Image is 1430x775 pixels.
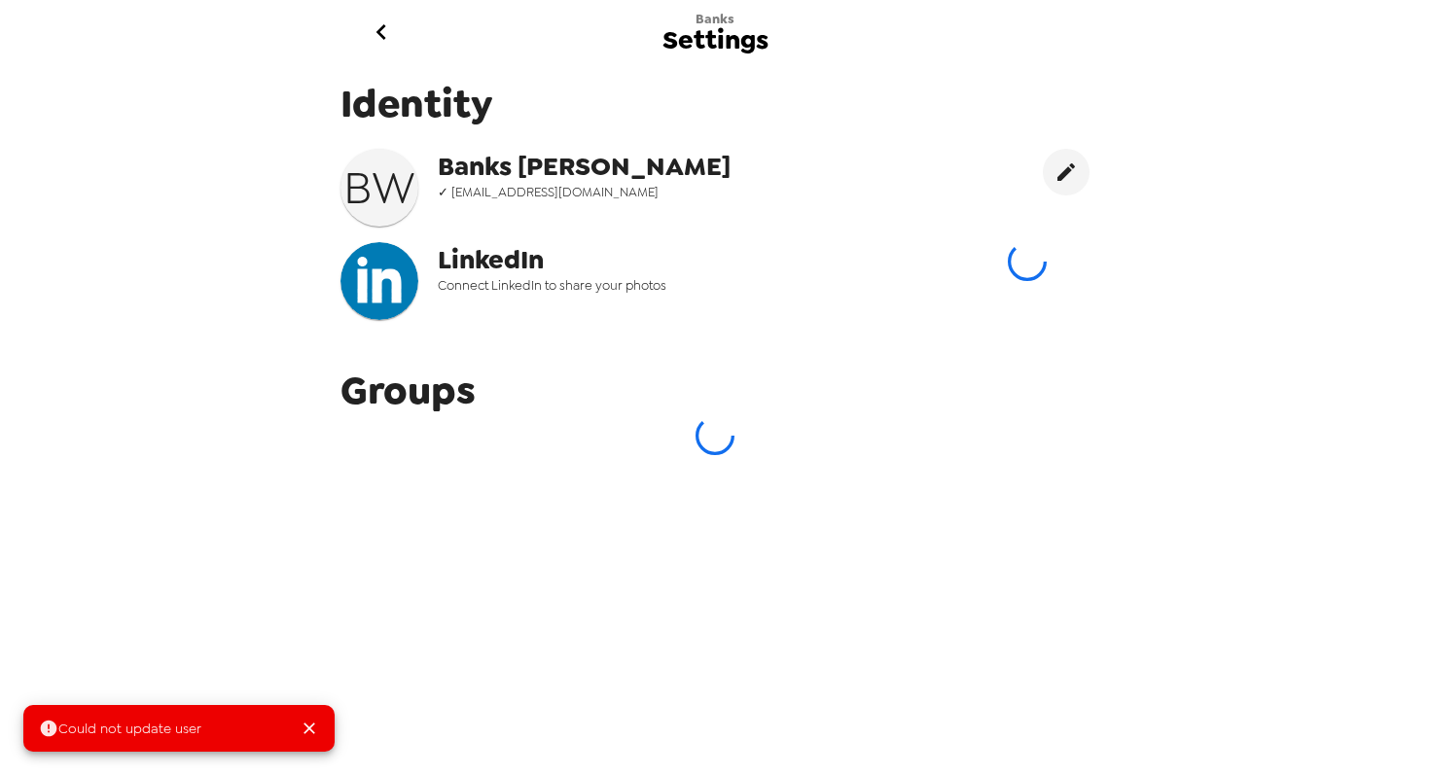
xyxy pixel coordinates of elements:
span: Settings [662,27,769,53]
span: Identity [340,78,1090,129]
span: Connect LinkedIn to share your photos [438,277,831,294]
span: LinkedIn [438,242,831,277]
span: Banks [PERSON_NAME] [438,149,831,184]
img: headshotImg [340,242,418,320]
span: Groups [340,365,476,416]
span: Could not update user [39,719,201,738]
button: Close [292,711,327,746]
button: edit [1043,149,1090,195]
span: ✓ [EMAIL_ADDRESS][DOMAIN_NAME] [438,184,831,200]
span: Banks [696,11,734,27]
h3: B W [340,160,418,215]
